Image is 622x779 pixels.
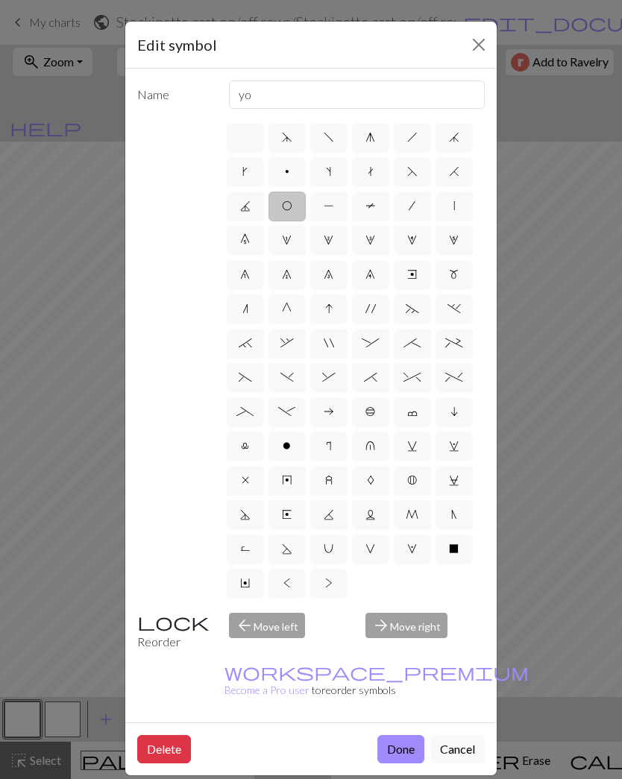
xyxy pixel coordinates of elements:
[407,406,418,417] span: c
[242,165,248,177] span: k
[365,200,376,212] span: T
[324,337,334,349] span: "
[362,337,379,349] span: :
[282,234,292,246] span: 1
[240,543,251,555] span: R
[449,543,459,555] span: X
[325,303,333,315] span: I
[241,440,249,452] span: l
[325,577,333,589] span: >
[324,200,334,212] span: P
[282,543,292,555] span: S
[365,303,376,315] span: '
[224,666,529,696] small: to reorder symbols
[449,440,459,452] span: w
[240,200,251,212] span: J
[240,234,250,246] span: 0
[449,474,459,486] span: C
[137,34,217,56] h5: Edit symbol
[449,165,459,177] span: H
[406,508,418,520] span: M
[451,508,457,520] span: N
[224,661,529,682] span: workspace_premium
[365,268,375,280] span: 9
[324,508,334,520] span: K
[365,440,375,452] span: u
[326,165,331,177] span: s
[365,234,375,246] span: 3
[325,474,333,486] span: z
[449,268,459,280] span: m
[239,371,252,383] span: (
[407,268,417,280] span: e
[407,165,418,177] span: F
[324,268,333,280] span: 8
[282,200,292,212] span: O
[280,337,294,349] span: ,
[407,440,418,452] span: v
[407,474,417,486] span: B
[278,406,295,417] span: -
[242,303,248,315] span: n
[407,543,417,555] span: W
[324,543,333,555] span: U
[240,268,250,280] span: 6
[137,735,191,763] button: Delete
[365,508,376,520] span: L
[128,81,220,109] label: Name
[407,234,417,246] span: 4
[453,200,455,212] span: |
[326,440,331,452] span: r
[280,371,294,383] span: )
[403,337,421,349] span: ;
[240,577,250,589] span: Y
[365,406,376,417] span: b
[282,474,292,486] span: y
[445,337,462,349] span: +
[282,131,292,143] span: d
[365,131,375,143] span: g
[282,268,292,280] span: 7
[322,371,336,383] span: &
[283,440,291,452] span: o
[406,303,419,315] span: ~
[285,165,289,177] span: p
[368,165,374,177] span: t
[467,33,491,57] button: Close
[282,508,292,520] span: E
[450,406,458,417] span: i
[324,234,333,246] span: 2
[236,406,254,417] span: _
[430,735,485,763] button: Cancel
[377,735,424,763] button: Done
[282,303,292,315] span: G
[407,131,418,143] span: h
[449,131,459,143] span: j
[242,474,249,486] span: x
[449,234,459,246] span: 5
[403,371,421,383] span: ^
[224,666,529,696] a: Become a Pro user
[128,613,220,651] div: Reorder
[367,474,374,486] span: A
[324,406,334,417] span: a
[447,303,461,315] span: .
[283,577,291,589] span: <
[324,131,334,143] span: f
[409,200,415,212] span: /
[239,337,252,349] span: `
[365,543,375,555] span: V
[240,508,251,520] span: D
[445,371,462,383] span: %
